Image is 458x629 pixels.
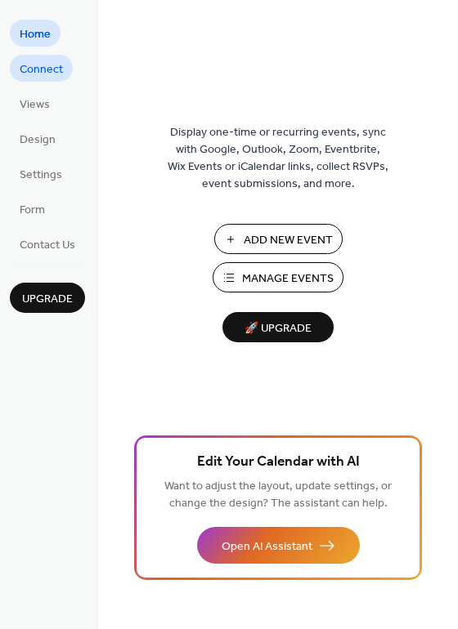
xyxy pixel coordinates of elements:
span: Contact Us [20,237,75,254]
button: Upgrade [10,283,85,313]
a: Contact Us [10,230,85,257]
a: Connect [10,55,73,82]
span: Want to adjust the layout, update settings, or change the design? The assistant can help. [164,475,392,515]
span: Settings [20,167,62,184]
a: Home [10,20,61,47]
button: Open AI Assistant [197,527,360,564]
a: Form [10,195,55,222]
span: Display one-time or recurring events, sync with Google, Outlook, Zoom, Eventbrite, Wix Events or ... [168,124,388,193]
span: Manage Events [242,270,334,288]
a: Views [10,90,60,117]
span: Add New Event [244,232,333,249]
span: Upgrade [22,291,73,308]
button: Add New Event [214,224,343,254]
span: 🚀 Upgrade [232,318,324,340]
span: Open AI Assistant [222,538,312,555]
span: Edit Your Calendar with AI [197,451,360,474]
button: Manage Events [213,262,343,292]
a: Design [10,125,65,152]
span: Form [20,202,45,219]
button: 🚀 Upgrade [222,312,334,342]
span: Design [20,132,56,149]
a: Settings [10,160,72,187]
span: Connect [20,61,63,78]
span: Home [20,26,51,43]
span: Views [20,96,50,114]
